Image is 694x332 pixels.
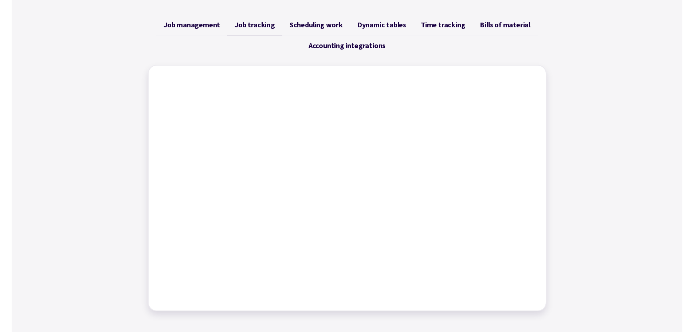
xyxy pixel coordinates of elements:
span: Dynamic tables [357,20,406,29]
iframe: Chat Widget [573,253,694,332]
span: Bills of material [480,20,530,29]
span: Time tracking [421,20,465,29]
span: Job management [164,20,220,29]
iframe: Factory - Tracking jobs using Workflow [156,73,538,303]
span: Accounting integrations [309,41,385,50]
span: Job tracking [235,20,275,29]
span: Scheduling work [290,20,343,29]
